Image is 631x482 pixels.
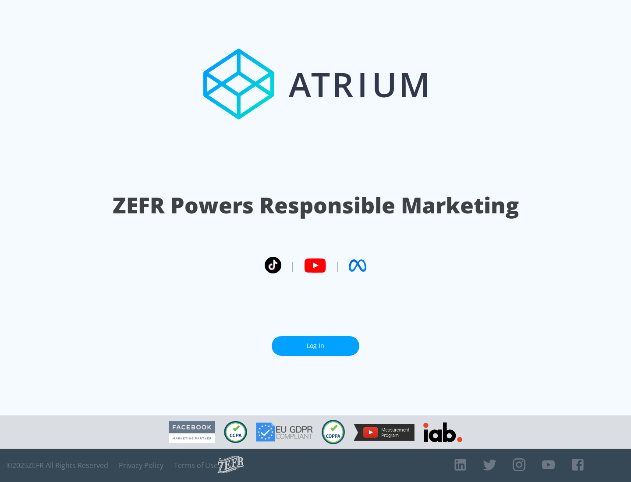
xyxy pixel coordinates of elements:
img: COPPA Compliant [322,420,345,444]
img: Facebook Marketing Partner [169,421,215,443]
img: CCPA Compliant [224,421,247,443]
h1: ZEFR Powers Responsible Marketing [113,190,519,220]
a: Terms of Use [174,461,218,470]
span: | [335,259,340,272]
img: IAB [423,422,462,442]
img: YouTube Measurement Program [354,424,415,441]
img: GDPR Compliant [256,422,313,442]
a: Privacy Policy [119,461,163,470]
span: © 2025 ZEFR All Rights Reserved [7,461,108,470]
a: Log In [272,336,359,356]
span: | [290,259,295,272]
